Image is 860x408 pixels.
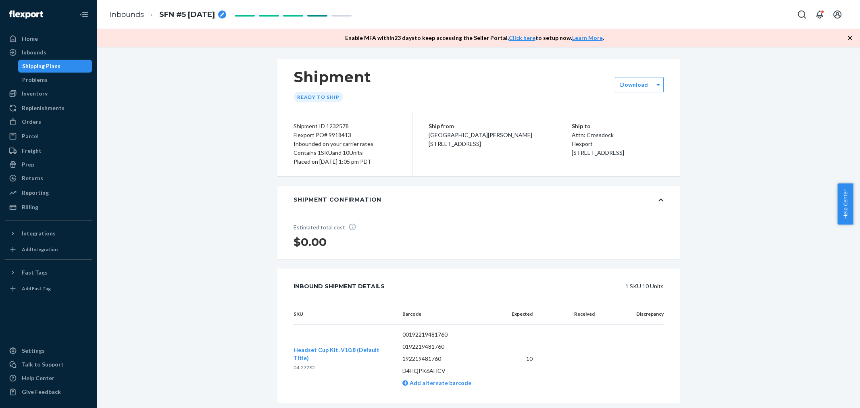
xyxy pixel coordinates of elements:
[509,34,535,41] a: Click here
[572,139,664,148] p: Flexport
[590,355,595,362] span: —
[572,34,603,41] a: Learn More
[659,355,664,362] span: —
[829,6,845,23] button: Open account menu
[22,347,45,355] div: Settings
[499,304,539,325] th: Expected
[403,278,664,294] div: 1 SKU 10 Units
[22,160,34,169] div: Prep
[22,90,48,98] div: Inventory
[402,367,492,375] p: D4HQPK6AHCV
[22,62,60,70] div: Shipping Plans
[429,122,572,131] p: Ship from
[408,379,471,386] span: Add alternate barcode
[812,6,828,23] button: Open notifications
[837,183,853,225] button: Help Center
[5,144,92,157] a: Freight
[22,174,43,182] div: Returns
[22,118,41,126] div: Orders
[572,131,664,139] p: Attn: Crossdock
[22,360,64,368] div: Talk to Support
[294,196,382,204] div: Shipment Confirmation
[22,374,54,382] div: Help Center
[5,102,92,114] a: Replenishments
[5,201,92,214] a: Billing
[402,331,492,339] p: 00192219481760
[294,148,396,157] div: Contains 1 SKU and 10 Units
[5,32,92,45] a: Home
[294,364,315,371] span: 04-27782
[22,35,38,43] div: Home
[794,6,810,23] button: Open Search Box
[572,122,664,131] p: Ship to
[5,186,92,199] a: Reporting
[110,10,144,19] a: Inbounds
[5,130,92,143] a: Parcel
[294,122,396,131] div: Shipment ID 1232578
[159,10,215,20] span: SFN #5 08.29.2025
[539,304,601,325] th: Received
[5,266,92,279] button: Fast Tags
[294,223,362,231] p: Estimated total cost
[22,388,61,396] div: Give Feedback
[5,172,92,185] a: Returns
[9,10,43,19] img: Flexport logo
[294,139,396,148] div: Inbounded on your carrier rates
[22,104,65,112] div: Replenishments
[294,278,385,294] div: Inbound Shipment Details
[601,304,663,325] th: Discrepancy
[294,92,343,102] div: Ready to ship
[22,203,38,211] div: Billing
[294,157,396,166] div: Placed on [DATE] 1:05 pm PDT
[18,60,92,73] a: Shipping Plans
[429,131,532,147] span: [GEOGRAPHIC_DATA][PERSON_NAME] [STREET_ADDRESS]
[5,227,92,240] button: Integrations
[402,379,471,386] a: Add alternate barcode
[18,73,92,86] a: Problems
[294,235,362,249] h1: $0.00
[22,132,39,140] div: Parcel
[103,3,233,27] ol: breadcrumbs
[22,76,48,84] div: Problems
[499,325,539,393] td: 10
[22,189,49,197] div: Reporting
[5,243,92,256] a: Add Integration
[809,384,852,404] iframe: Opens a widget where you can chat to one of our agents
[22,147,42,155] div: Freight
[76,6,92,23] button: Close Navigation
[5,87,92,100] a: Inventory
[402,355,492,363] p: 192219481760
[22,285,51,292] div: Add Fast Tag
[396,304,499,325] th: Barcode
[22,229,56,237] div: Integrations
[620,81,648,89] label: Download
[294,131,396,139] div: Flexport PO# 9918413
[294,346,379,361] span: Headset Cup Kit, V10.8 (Default Title)
[294,69,371,85] h1: Shipment
[402,343,492,351] p: 0192219481760
[294,346,390,362] button: Headset Cup Kit, V10.8 (Default Title)
[5,46,92,59] a: Inbounds
[345,34,604,42] p: Enable MFA within 23 days to keep accessing the Seller Portal. to setup now. .
[5,282,92,295] a: Add Fast Tag
[294,304,396,325] th: SKU
[572,149,624,156] span: [STREET_ADDRESS]
[5,115,92,128] a: Orders
[5,372,92,385] a: Help Center
[22,269,48,277] div: Fast Tags
[5,344,92,357] a: Settings
[5,385,92,398] button: Give Feedback
[5,158,92,171] a: Prep
[22,48,46,56] div: Inbounds
[5,358,92,371] button: Talk to Support
[22,246,58,253] div: Add Integration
